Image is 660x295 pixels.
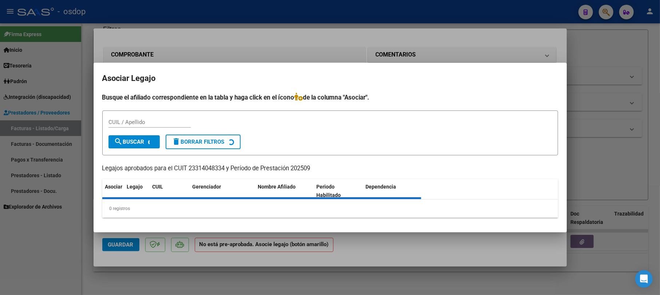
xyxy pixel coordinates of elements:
span: Legajo [127,184,143,190]
h2: Asociar Legajo [102,71,558,85]
datatable-header-cell: Legajo [124,179,150,203]
span: Nombre Afiliado [258,184,296,190]
h4: Busque el afiliado correspondiente en la tabla y haga click en el ícono de la columna "Asociar". [102,93,558,102]
span: Dependencia [365,184,396,190]
p: Legajos aprobados para el CUIT 23314048334 y Período de Prestación 202509 [102,164,558,173]
span: Buscar [114,139,145,145]
span: Periodo Habilitado [316,184,341,198]
datatable-header-cell: Gerenciador [190,179,255,203]
span: Borrar Filtros [172,139,225,145]
span: Gerenciador [193,184,221,190]
datatable-header-cell: Periodo Habilitado [313,179,363,203]
datatable-header-cell: Nombre Afiliado [255,179,314,203]
datatable-header-cell: Dependencia [363,179,421,203]
span: Asociar [105,184,123,190]
datatable-header-cell: CUIL [150,179,190,203]
mat-icon: search [114,137,123,146]
button: Borrar Filtros [166,135,241,149]
div: 0 registros [102,199,558,218]
span: CUIL [153,184,163,190]
button: Buscar [108,135,160,148]
div: Open Intercom Messenger [635,270,653,288]
mat-icon: delete [172,137,181,146]
datatable-header-cell: Asociar [102,179,124,203]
